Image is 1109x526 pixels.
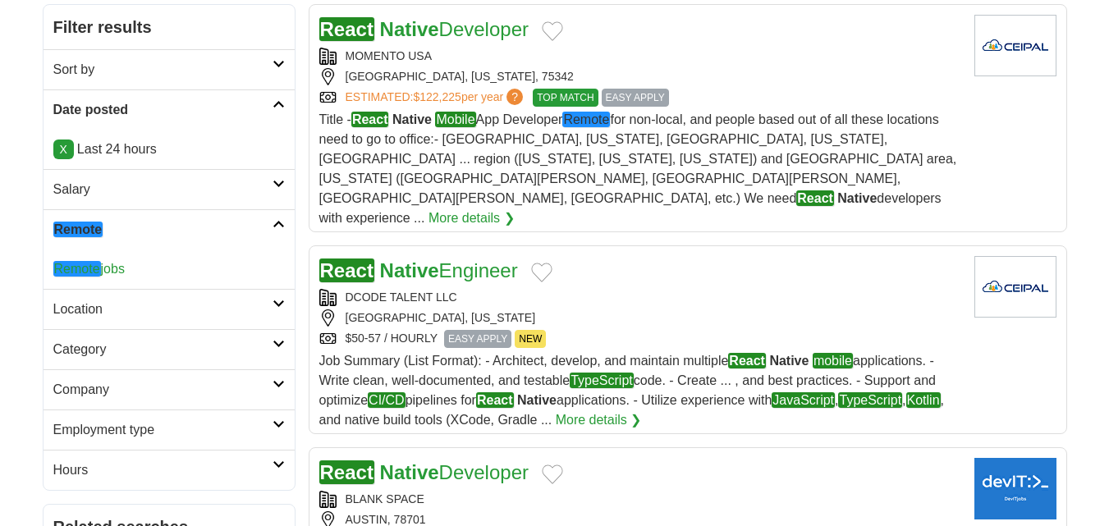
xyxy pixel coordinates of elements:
[53,140,74,159] a: X
[444,330,511,348] span: EASY APPLY
[319,17,529,41] a: React NativeDeveloper
[906,392,941,408] em: Kotlin
[319,258,374,282] em: React
[542,21,563,41] button: Add to favorite jobs
[380,461,439,483] strong: Native
[53,60,273,80] h2: Sort by
[368,392,406,408] em: CI/CD
[44,329,295,369] a: Category
[506,89,523,105] span: ?
[44,369,295,409] a: Company
[319,17,374,41] em: React
[44,209,295,249] a: Remote
[53,140,285,159] p: Last 24 hours
[44,89,295,130] a: Date posted
[44,5,295,49] h2: Filter results
[728,353,766,368] em: React
[562,112,610,127] em: Remote
[44,289,295,329] a: Location
[813,353,853,368] em: mobile
[380,259,439,281] strong: Native
[53,300,273,319] h2: Location
[53,222,103,237] em: Remote
[319,48,961,65] div: MOMENTO USA
[53,380,273,400] h2: Company
[517,393,557,407] strong: Native
[772,392,835,408] em: JavaScript
[838,392,902,408] em: TypeScript
[44,169,295,209] a: Salary
[974,15,1056,76] img: Company logo
[413,90,461,103] span: $122,225
[796,190,834,206] em: React
[53,100,273,120] h2: Date posted
[319,491,961,508] div: BLANK SPACE
[837,191,877,205] strong: Native
[53,261,101,277] em: Remote
[435,112,475,127] em: Mobile
[380,18,439,40] strong: Native
[319,258,518,282] a: React NativeEngineer
[319,460,374,484] em: React
[53,180,273,199] h2: Salary
[319,309,961,327] div: [GEOGRAPHIC_DATA], [US_STATE]
[53,420,273,440] h2: Employment type
[533,89,598,107] span: TOP MATCH
[542,464,563,484] button: Add to favorite jobs
[428,208,515,228] a: More details ❯
[602,89,669,107] span: EASY APPLY
[44,450,295,490] a: Hours
[476,392,514,408] em: React
[346,89,527,107] a: ESTIMATED:$122,225per year?
[974,256,1056,318] img: Company logo
[44,409,295,450] a: Employment type
[319,460,529,484] a: React NativeDeveloper
[392,112,432,126] strong: Native
[351,112,389,127] em: React
[531,263,552,282] button: Add to favorite jobs
[53,340,273,359] h2: Category
[515,330,546,348] span: NEW
[319,330,961,348] div: $50-57 / HOURLY
[319,68,961,85] div: [GEOGRAPHIC_DATA], [US_STATE], 75342
[769,354,809,368] strong: Native
[44,49,295,89] a: Sort by
[53,261,125,277] a: Remotejobs
[570,373,634,388] em: TypeScript
[974,458,1056,519] img: Company logo
[53,460,273,480] h2: Hours
[556,410,642,430] a: More details ❯
[319,289,961,306] div: DCODE TALENT LLC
